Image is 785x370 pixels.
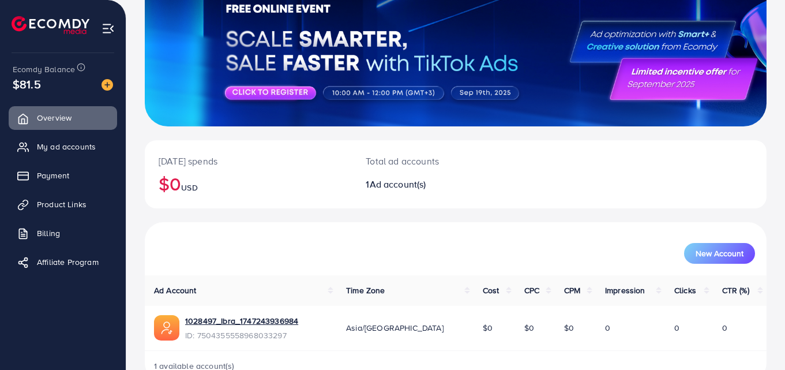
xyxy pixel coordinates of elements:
a: 1028497_Ibra_1747243936984 [185,315,298,327]
span: $0 [524,322,534,334]
span: My ad accounts [37,141,96,152]
iframe: Chat [736,318,776,361]
span: $0 [564,322,574,334]
img: image [102,79,113,91]
span: 0 [674,322,679,334]
h2: $0 [159,173,338,195]
span: Cost [483,285,499,296]
span: Time Zone [346,285,385,296]
span: $81.5 [13,76,41,92]
h2: 1 [366,179,494,190]
a: Payment [9,164,117,187]
span: New Account [696,249,743,257]
a: Product Links [9,193,117,216]
span: Asia/[GEOGRAPHIC_DATA] [346,322,444,334]
span: 0 [605,322,610,334]
span: Ad account(s) [370,178,426,190]
img: logo [12,16,89,34]
span: Ad Account [154,285,197,296]
span: CPC [524,285,539,296]
a: My ad accounts [9,135,117,158]
p: Total ad accounts [366,154,494,168]
a: Billing [9,222,117,245]
span: $0 [483,322,493,334]
span: CPM [564,285,580,296]
span: CTR (%) [722,285,749,296]
span: Ecomdy Balance [13,63,75,75]
a: Overview [9,106,117,129]
span: 0 [722,322,727,334]
span: Billing [37,227,60,239]
p: [DATE] spends [159,154,338,168]
img: ic-ads-acc.e4c84228.svg [154,315,179,341]
span: Overview [37,112,72,124]
span: Clicks [674,285,696,296]
a: Affiliate Program [9,251,117,274]
span: USD [181,182,197,193]
img: menu [102,22,115,35]
span: ID: 7504355558968033297 [185,330,298,341]
span: Payment [37,170,69,181]
span: Affiliate Program [37,256,99,268]
button: New Account [684,243,755,264]
span: Impression [605,285,645,296]
span: Product Links [37,199,87,210]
